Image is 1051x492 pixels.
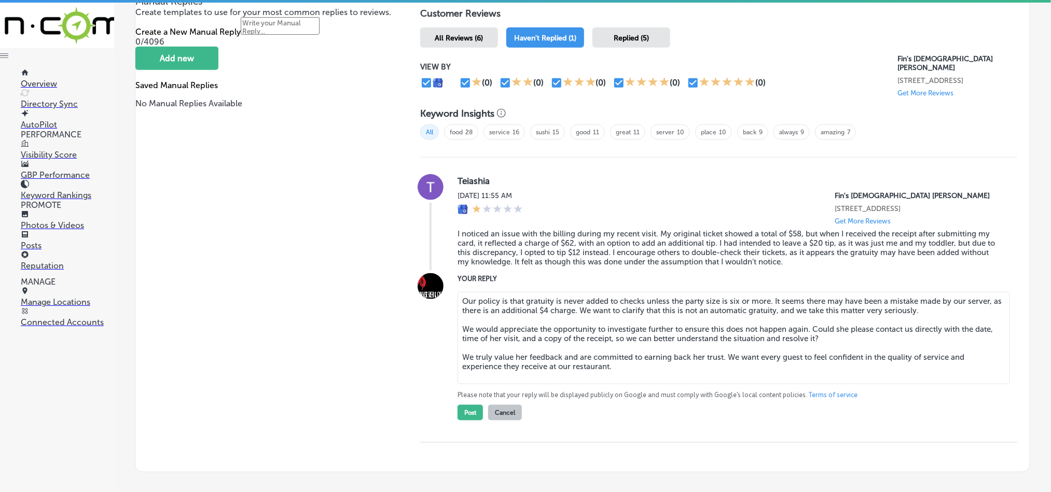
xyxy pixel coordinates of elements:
a: 16 [513,129,519,136]
div: 4 Stars [625,77,670,89]
a: 9 [759,129,763,136]
a: always [779,129,798,136]
div: (0) [482,78,492,88]
div: (0) [755,78,766,88]
button: Cancel [488,405,522,420]
p: Visibility Score [21,150,114,160]
div: 1 Star [472,77,482,89]
textarea: Create your Quick Reply [241,17,320,35]
label: YOUR REPLY [458,275,1001,283]
p: Directory Sync [21,99,114,109]
a: 15 [552,129,559,136]
div: 2 Stars [511,77,533,89]
button: Add new [135,47,218,70]
a: Terms of service [809,390,858,400]
span: All [420,124,439,140]
p: 0/4096 [135,37,399,47]
label: Teiashia [458,176,1001,186]
p: Manage Locations [21,297,114,307]
a: AutoPilot [21,110,114,130]
p: Overview [21,79,114,89]
p: MANAGE [21,277,114,287]
a: Reputation [21,251,114,271]
h1: Customer Reviews [420,8,1017,23]
a: GBP Performance [21,160,114,180]
a: 11 [633,129,640,136]
a: Posts [21,231,114,250]
a: great [616,129,631,136]
img: Image [418,273,444,299]
a: Connected Accounts [21,307,114,327]
h3: Keyword Insights [420,108,494,119]
p: 732 West 23rd Street [835,204,1001,213]
a: sushi [536,129,550,136]
p: Create templates to use for your most common replies to reviews. [135,7,399,17]
a: good [576,129,590,136]
a: Directory Sync [21,89,114,109]
p: Get More Reviews [898,89,954,97]
p: AutoPilot [21,120,114,130]
a: 10 [719,129,726,136]
a: server [656,129,674,136]
p: Keyword Rankings [21,190,114,200]
p: GBP Performance [21,170,114,180]
p: Photos & Videos [21,220,114,230]
div: 1 Star [472,204,523,216]
a: 7 [847,129,850,136]
div: (0) [596,78,606,88]
div: 3 Stars [563,77,596,89]
a: back [743,129,756,136]
p: PERFORMANCE [21,130,114,139]
span: Haven't Replied (1) [514,34,576,43]
div: (0) [533,78,544,88]
a: 10 [677,129,684,136]
span: Replied (5) [614,34,649,43]
p: PROMOTE [21,200,114,210]
label: Saved Manual Replies [135,80,218,90]
a: place [701,129,716,136]
button: Post [458,405,483,420]
div: 5 Stars [699,77,755,89]
a: Photos & Videos [21,210,114,230]
textarea: Our policy is that gratuity is never added to checks unless the party size is six or more. It see... [458,292,1010,384]
p: Fin's Japanese Sushi Grill [835,191,1001,200]
p: VIEW BY [420,62,898,72]
p: Please note that your reply will be displayed publicly on Google and must comply with Google's lo... [458,390,1001,400]
p: Connected Accounts [21,317,114,327]
p: Get More Reviews [835,217,891,225]
a: food [450,129,463,136]
a: Overview [21,69,114,89]
div: (0) [670,78,680,88]
a: Visibility Score [21,140,114,160]
p: Reputation [21,261,114,271]
blockquote: I noticed an issue with the billing during my recent visit. My original ticket showed a total of ... [458,229,1001,266]
p: 732 West 23rd Street Panama City, FL 32405, US [898,76,1017,85]
a: 28 [465,129,473,136]
p: Posts [21,241,114,250]
a: 9 [800,129,804,136]
a: amazing [821,129,845,136]
p: Fin's Japanese Sushi Grill [898,54,1017,72]
p: No Manual Replies Available [135,99,399,108]
a: 11 [593,129,599,136]
span: All Reviews (6) [435,34,483,43]
label: [DATE] 11:55 AM [458,191,523,200]
label: Create a New Manual Reply [135,27,241,37]
a: service [489,129,510,136]
a: Manage Locations [21,287,114,307]
a: Keyword Rankings [21,180,114,200]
